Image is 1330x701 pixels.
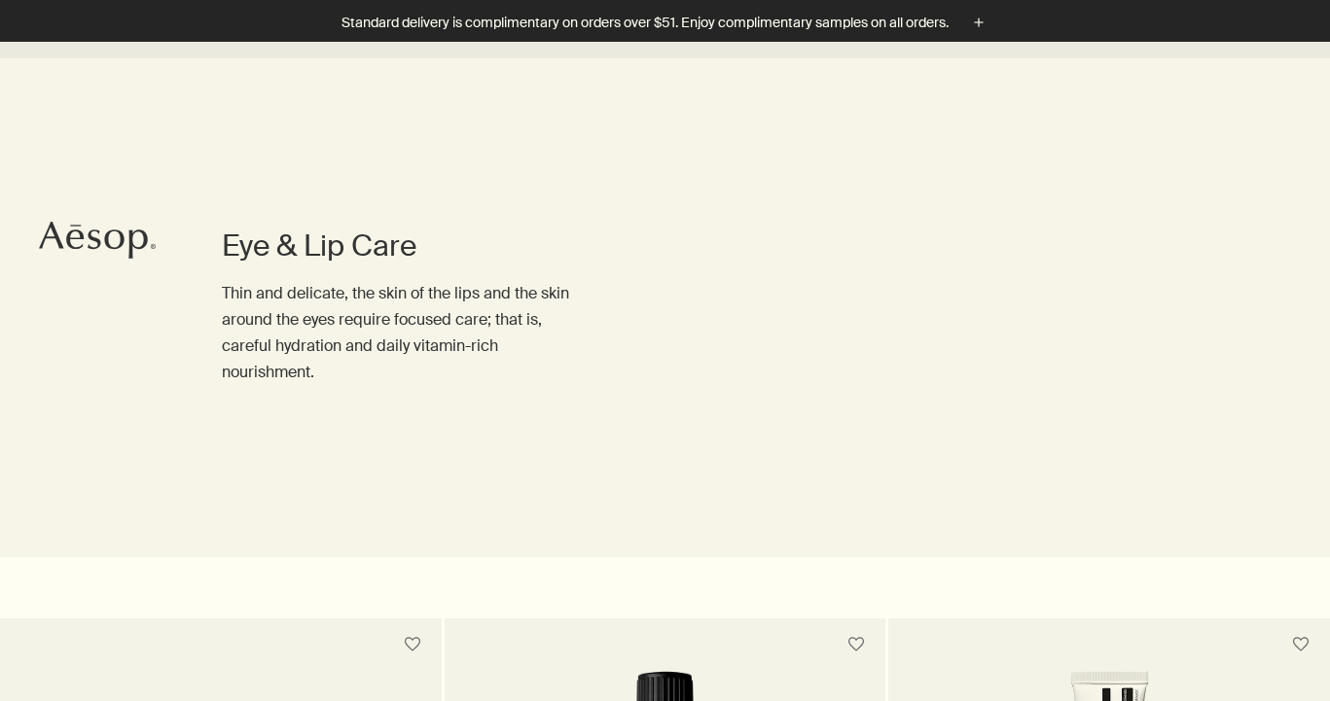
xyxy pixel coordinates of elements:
[839,627,874,662] button: Save to cabinet
[39,221,156,260] svg: Aesop
[1283,627,1318,662] button: Save to cabinet
[222,280,588,386] p: Thin and delicate, the skin of the lips and the skin around the eyes require focused care; that i...
[222,227,588,265] h1: Eye & Lip Care
[34,216,161,269] a: Aesop
[395,627,430,662] button: Save to cabinet
[341,13,949,33] p: Standard delivery is complimentary on orders over $51. Enjoy complimentary samples on all orders.
[341,12,989,34] button: Standard delivery is complimentary on orders over $51. Enjoy complimentary samples on all orders.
